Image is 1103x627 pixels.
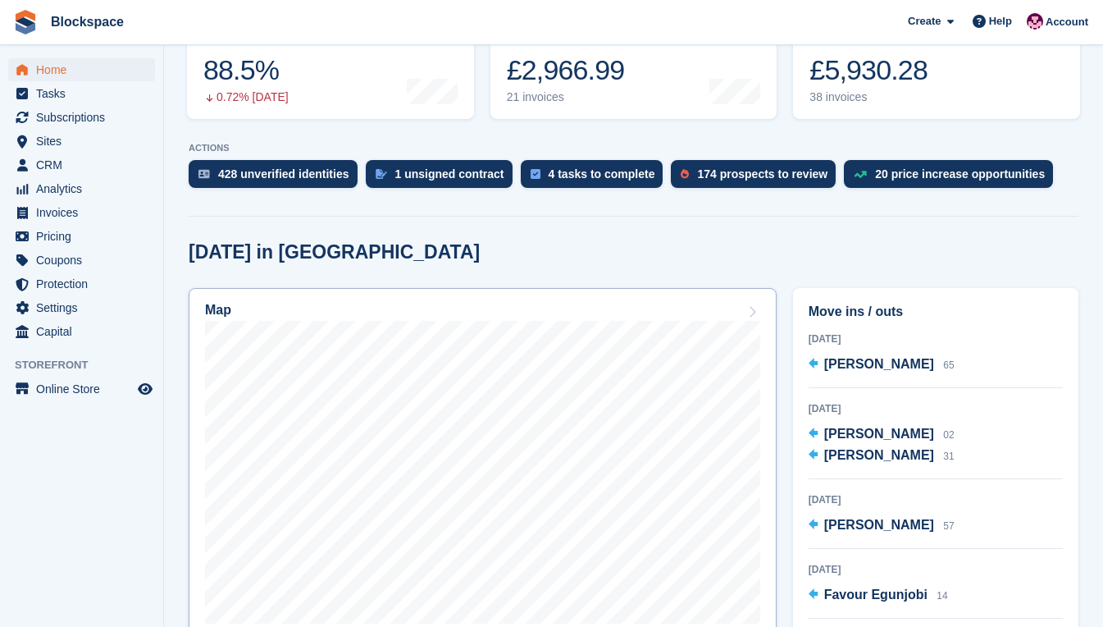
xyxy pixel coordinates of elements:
[549,167,655,181] div: 4 tasks to complete
[36,201,134,224] span: Invoices
[36,378,134,400] span: Online Store
[809,401,1063,416] div: [DATE]
[376,169,387,179] img: contract_signature_icon-13c848040528278c33f63329250d36e43548de30e8caae1d1a13099fd9432cc5.svg
[203,53,289,87] div: 88.5%
[809,302,1063,322] h2: Move ins / outs
[8,153,155,176] a: menu
[36,272,134,295] span: Protection
[36,58,134,81] span: Home
[824,518,934,532] span: [PERSON_NAME]
[8,201,155,224] a: menu
[8,296,155,319] a: menu
[809,90,928,104] div: 38 invoices
[908,13,941,30] span: Create
[36,249,134,272] span: Coupons
[8,177,155,200] a: menu
[189,241,480,263] h2: [DATE] in [GEOGRAPHIC_DATA]
[507,90,629,104] div: 21 invoices
[943,429,954,441] span: 02
[218,167,349,181] div: 428 unverified identities
[203,90,289,104] div: 0.72% [DATE]
[198,169,210,179] img: verify_identity-adf6edd0f0f0b5bbfe63781bf79b02c33cf7c696d77639b501bdc392416b5a36.svg
[189,143,1078,153] p: ACTIONS
[13,10,38,34] img: stora-icon-8386f47178a22dfd0bd8f6a31ec36ba5ce8667c1dd55bd0f319d3a0aa187defe.svg
[36,177,134,200] span: Analytics
[824,357,934,371] span: [PERSON_NAME]
[36,130,134,153] span: Sites
[521,160,672,196] a: 4 tasks to complete
[189,160,366,196] a: 428 unverified identities
[844,160,1061,196] a: 20 price increase opportunities
[395,167,504,181] div: 1 unsigned contract
[809,492,1063,507] div: [DATE]
[187,15,474,119] a: Occupancy 88.5% 0.72% [DATE]
[875,167,1045,181] div: 20 price increase opportunities
[854,171,867,178] img: price_increase_opportunities-93ffe204e8149a01c8c9dc8f82e8f89637d9d84a8eef4429ea346261dce0b2c0.svg
[36,106,134,129] span: Subscriptions
[8,272,155,295] a: menu
[36,82,134,105] span: Tasks
[809,332,1063,346] div: [DATE]
[697,167,827,181] div: 174 prospects to review
[36,153,134,176] span: CRM
[809,53,928,87] div: £5,930.28
[943,451,954,462] span: 31
[8,249,155,272] a: menu
[937,590,947,602] span: 14
[809,424,955,446] a: [PERSON_NAME] 02
[8,106,155,129] a: menu
[943,520,954,532] span: 57
[490,15,777,119] a: Month-to-date sales £2,966.99 21 invoices
[531,169,540,179] img: task-75834270c22a3079a89374b754ae025e5fb1db73e45f91037f5363f120a921f8.svg
[366,160,521,196] a: 1 unsigned contract
[8,130,155,153] a: menu
[8,58,155,81] a: menu
[943,359,954,371] span: 65
[36,225,134,248] span: Pricing
[681,169,689,179] img: prospect-51fa495bee0391a8d652442698ab0144808aea92771e9ea1ae160a38d050c398.svg
[1027,13,1043,30] img: Blockspace
[809,585,948,606] a: Favour Egunjobi 14
[809,515,955,537] a: [PERSON_NAME] 57
[824,588,928,602] span: Favour Egunjobi
[36,320,134,343] span: Capital
[15,357,163,373] span: Storefront
[809,355,955,376] a: [PERSON_NAME] 65
[8,378,155,400] a: menu
[824,448,934,462] span: [PERSON_NAME]
[8,225,155,248] a: menu
[8,320,155,343] a: menu
[44,8,130,35] a: Blockspace
[1046,14,1088,30] span: Account
[8,82,155,105] a: menu
[989,13,1012,30] span: Help
[809,446,955,467] a: [PERSON_NAME] 31
[793,15,1080,119] a: Awaiting payment £5,930.28 38 invoices
[135,379,155,399] a: Preview store
[824,427,934,441] span: [PERSON_NAME]
[205,303,231,318] h2: Map
[809,562,1063,577] div: [DATE]
[507,53,629,87] div: £2,966.99
[36,296,134,319] span: Settings
[671,160,844,196] a: 174 prospects to review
